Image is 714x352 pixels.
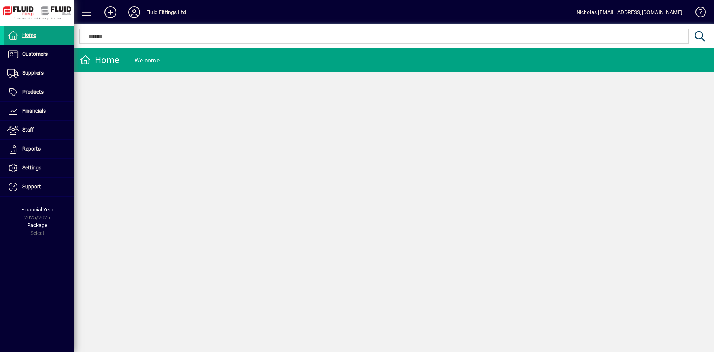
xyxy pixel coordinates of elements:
a: Staff [4,121,74,139]
span: Reports [22,146,41,152]
span: Financial Year [21,207,54,213]
span: Customers [22,51,48,57]
span: Home [22,32,36,38]
button: Profile [122,6,146,19]
span: Package [27,222,47,228]
a: Customers [4,45,74,64]
span: Settings [22,165,41,171]
a: Suppliers [4,64,74,83]
a: Financials [4,102,74,120]
div: Nicholas [EMAIL_ADDRESS][DOMAIN_NAME] [576,6,682,18]
div: Fluid Fittings Ltd [146,6,186,18]
a: Products [4,83,74,101]
span: Staff [22,127,34,133]
span: Suppliers [22,70,44,76]
a: Knowledge Base [690,1,705,26]
span: Products [22,89,44,95]
div: Home [80,54,119,66]
a: Settings [4,159,74,177]
a: Reports [4,140,74,158]
a: Support [4,178,74,196]
button: Add [99,6,122,19]
span: Support [22,184,41,190]
div: Welcome [135,55,160,67]
span: Financials [22,108,46,114]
